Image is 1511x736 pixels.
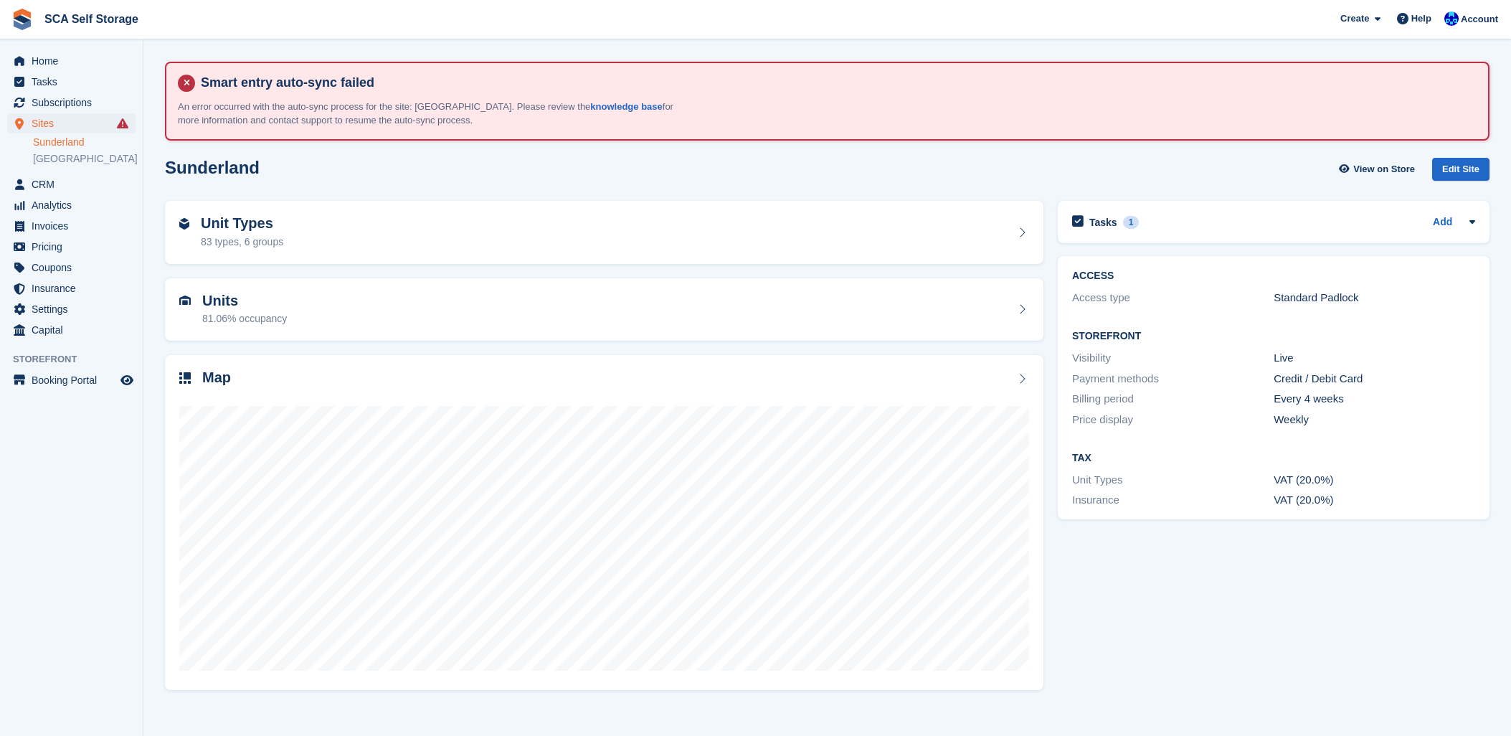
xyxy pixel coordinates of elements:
a: Preview store [118,372,136,389]
a: menu [7,51,136,71]
img: Kelly Neesham [1444,11,1459,26]
a: menu [7,113,136,133]
span: Subscriptions [32,93,118,113]
h4: Smart entry auto-sync failed [195,75,1477,91]
a: menu [7,174,136,194]
span: View on Store [1353,162,1415,176]
img: map-icn-33ee37083ee616e46c38cad1a60f524a97daa1e2b2c8c0bc3eb3415660979fc1.svg [179,372,191,384]
div: Weekly [1274,412,1475,428]
a: menu [7,299,136,319]
div: VAT (20.0%) [1274,472,1475,489]
h2: ACCESS [1072,270,1475,282]
span: Analytics [32,195,118,215]
div: 83 types, 6 groups [201,235,283,250]
span: CRM [32,174,118,194]
h2: Tax [1072,453,1475,464]
a: menu [7,370,136,390]
a: knowledge base [590,101,662,112]
div: Every 4 weeks [1274,391,1475,407]
img: stora-icon-8386f47178a22dfd0bd8f6a31ec36ba5ce8667c1dd55bd0f319d3a0aa187defe.svg [11,9,33,30]
div: Access type [1072,290,1274,306]
span: Insurance [32,278,118,298]
a: Unit Types 83 types, 6 groups [165,201,1043,264]
span: Storefront [13,352,143,367]
a: Add [1433,214,1452,231]
div: Standard Padlock [1274,290,1475,306]
div: Unit Types [1072,472,1274,489]
img: unit-icn-7be61d7bf1b0ce9d3e12c5938cc71ed9869f7b940bace4675aadf7bd6d80202e.svg [179,296,191,306]
div: 81.06% occupancy [202,311,287,326]
span: Help [1411,11,1431,26]
span: Pricing [32,237,118,257]
a: Sunderland [33,136,136,149]
span: Booking Portal [32,370,118,390]
span: Coupons [32,258,118,278]
div: 1 [1123,216,1140,229]
span: Invoices [32,216,118,236]
span: Capital [32,320,118,340]
div: Live [1274,350,1475,367]
a: menu [7,216,136,236]
i: Smart entry sync failures have occurred [117,118,128,129]
h2: Map [202,369,231,386]
div: Billing period [1072,391,1274,407]
a: View on Store [1337,158,1421,181]
a: menu [7,195,136,215]
h2: Sunderland [165,158,260,177]
div: Visibility [1072,350,1274,367]
a: Map [165,355,1043,690]
div: Insurance [1072,492,1274,509]
a: menu [7,72,136,92]
span: Settings [32,299,118,319]
div: Credit / Debit Card [1274,371,1475,387]
div: VAT (20.0%) [1274,492,1475,509]
p: An error occurred with the auto-sync process for the site: [GEOGRAPHIC_DATA]. Please review the f... [178,100,680,128]
span: Account [1461,12,1498,27]
a: Edit Site [1432,158,1489,187]
a: menu [7,258,136,278]
a: menu [7,278,136,298]
h2: Units [202,293,287,309]
a: menu [7,93,136,113]
a: Units 81.06% occupancy [165,278,1043,341]
a: [GEOGRAPHIC_DATA] [33,152,136,166]
div: Edit Site [1432,158,1489,181]
h2: Storefront [1072,331,1475,342]
span: Tasks [32,72,118,92]
a: SCA Self Storage [39,7,144,31]
a: menu [7,237,136,257]
div: Payment methods [1072,371,1274,387]
a: menu [7,320,136,340]
img: unit-type-icn-2b2737a686de81e16bb02015468b77c625bbabd49415b5ef34ead5e3b44a266d.svg [179,218,189,230]
span: Sites [32,113,118,133]
span: Create [1340,11,1369,26]
span: Home [32,51,118,71]
div: Price display [1072,412,1274,428]
h2: Unit Types [201,215,283,232]
h2: Tasks [1089,216,1117,229]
